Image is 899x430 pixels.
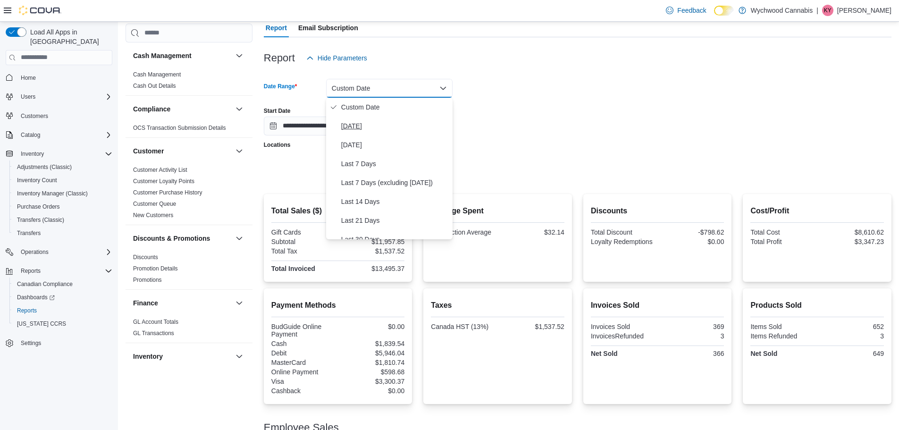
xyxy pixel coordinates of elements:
[133,234,210,243] h3: Discounts & Promotions
[17,294,55,301] span: Dashboards
[133,200,176,208] span: Customer Queue
[13,292,59,303] a: Dashboards
[431,205,564,217] h2: Average Spent
[266,18,287,37] span: Report
[264,141,291,149] label: Locations
[271,228,336,236] div: Gift Cards
[591,323,655,330] div: Invoices Sold
[126,122,252,137] div: Compliance
[271,300,405,311] h2: Payment Methods
[133,124,226,132] span: OCS Transaction Submission Details
[21,150,44,158] span: Inventory
[9,187,116,200] button: Inventory Manager (Classic)
[13,292,112,303] span: Dashboards
[133,71,181,78] a: Cash Management
[17,246,52,258] button: Operations
[271,359,336,366] div: MasterCard
[9,278,116,291] button: Canadian Compliance
[133,146,232,156] button: Customer
[13,214,68,226] a: Transfers (Classic)
[13,318,112,329] span: Washington CCRS
[133,277,162,283] a: Promotions
[341,196,449,207] span: Last 14 Days
[21,339,41,347] span: Settings
[17,91,112,102] span: Users
[133,352,163,361] h3: Inventory
[9,317,116,330] button: [US_STATE] CCRS
[21,112,48,120] span: Customers
[751,5,813,16] p: Wychwood Cannabis
[126,252,252,289] div: Discounts & Promotions
[13,201,112,212] span: Purchase Orders
[677,6,706,15] span: Feedback
[17,148,48,160] button: Inventory
[341,101,449,113] span: Custom Date
[133,177,194,185] span: Customer Loyalty Points
[302,49,371,67] button: Hide Parameters
[659,228,724,236] div: -$798.62
[819,323,884,330] div: 652
[264,107,291,115] label: Start Date
[133,146,164,156] h3: Customer
[822,5,833,16] div: Kristina Yin
[133,265,178,272] span: Promotion Details
[17,177,57,184] span: Inventory Count
[750,238,815,245] div: Total Profit
[2,71,116,84] button: Home
[13,161,76,173] a: Adjustments (Classic)
[133,201,176,207] a: Customer Queue
[750,323,815,330] div: Items Sold
[13,305,41,316] a: Reports
[318,53,367,63] span: Hide Parameters
[662,1,710,20] a: Feedback
[17,163,72,171] span: Adjustments (Classic)
[13,188,92,199] a: Inventory Manager (Classic)
[133,211,173,219] span: New Customers
[133,254,158,261] a: Discounts
[17,129,44,141] button: Catalog
[133,104,170,114] h3: Compliance
[264,83,297,90] label: Date Range
[819,228,884,236] div: $8,610.62
[714,6,734,16] input: Dark Mode
[9,227,116,240] button: Transfers
[17,246,112,258] span: Operations
[816,5,818,16] p: |
[133,166,187,174] span: Customer Activity List
[133,319,178,325] a: GL Account Totals
[340,368,404,376] div: $598.68
[2,128,116,142] button: Catalog
[17,148,112,160] span: Inventory
[750,300,884,311] h2: Products Sold
[13,228,112,239] span: Transfers
[133,125,226,131] a: OCS Transaction Submission Details
[750,350,777,357] strong: Net Sold
[133,189,202,196] span: Customer Purchase History
[17,337,112,349] span: Settings
[133,212,173,219] a: New Customers
[2,264,116,278] button: Reports
[659,323,724,330] div: 369
[591,332,655,340] div: InvoicesRefunded
[9,200,116,213] button: Purchase Orders
[234,103,245,115] button: Compliance
[126,164,252,225] div: Customer
[133,178,194,185] a: Customer Loyalty Points
[271,247,336,255] div: Total Tax
[750,205,884,217] h2: Cost/Profit
[341,177,449,188] span: Last 7 Days (excluding [DATE])
[126,316,252,343] div: Finance
[2,147,116,160] button: Inventory
[133,330,174,337] a: GL Transactions
[26,27,112,46] span: Load All Apps in [GEOGRAPHIC_DATA]
[659,238,724,245] div: $0.00
[271,265,315,272] strong: Total Invoiced
[234,145,245,157] button: Customer
[126,69,252,95] div: Cash Management
[21,248,49,256] span: Operations
[824,5,832,16] span: KY
[17,110,52,122] a: Customers
[9,213,116,227] button: Transfers (Classic)
[17,265,44,277] button: Reports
